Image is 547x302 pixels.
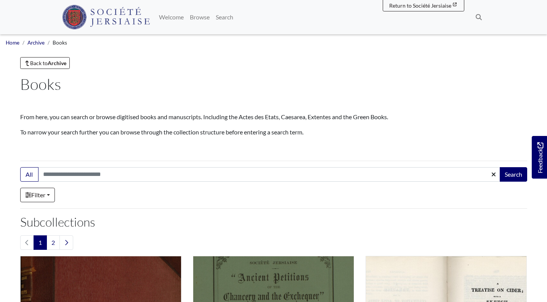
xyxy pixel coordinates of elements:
[389,2,451,9] span: Return to Société Jersiaise
[6,40,19,46] a: Home
[20,167,38,182] button: All
[62,3,150,31] a: Société Jersiaise logo
[20,57,70,69] a: Back toArchive
[47,235,60,250] a: Goto page 2
[34,235,47,250] span: Goto page 1
[20,188,55,202] a: Filter
[53,40,67,46] span: Books
[20,235,34,250] li: Previous page
[27,40,45,46] a: Archive
[62,5,150,29] img: Société Jersiaise
[20,235,527,250] nav: pagination
[156,10,187,25] a: Welcome
[20,215,527,229] h2: Subcollections
[500,167,527,182] button: Search
[532,136,547,179] a: Would you like to provide feedback?
[213,10,236,25] a: Search
[20,112,527,121] p: From here, you can search or browse digitised books and manuscripts. Including the Actes des Etat...
[48,60,66,66] strong: Archive
[536,142,545,173] span: Feedback
[20,128,527,137] p: To narrow your search further you can browse through the collection structure before entering a s...
[38,167,500,182] input: Search this collection...
[187,10,213,25] a: Browse
[59,235,73,250] a: Next page
[20,75,527,93] h1: Books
